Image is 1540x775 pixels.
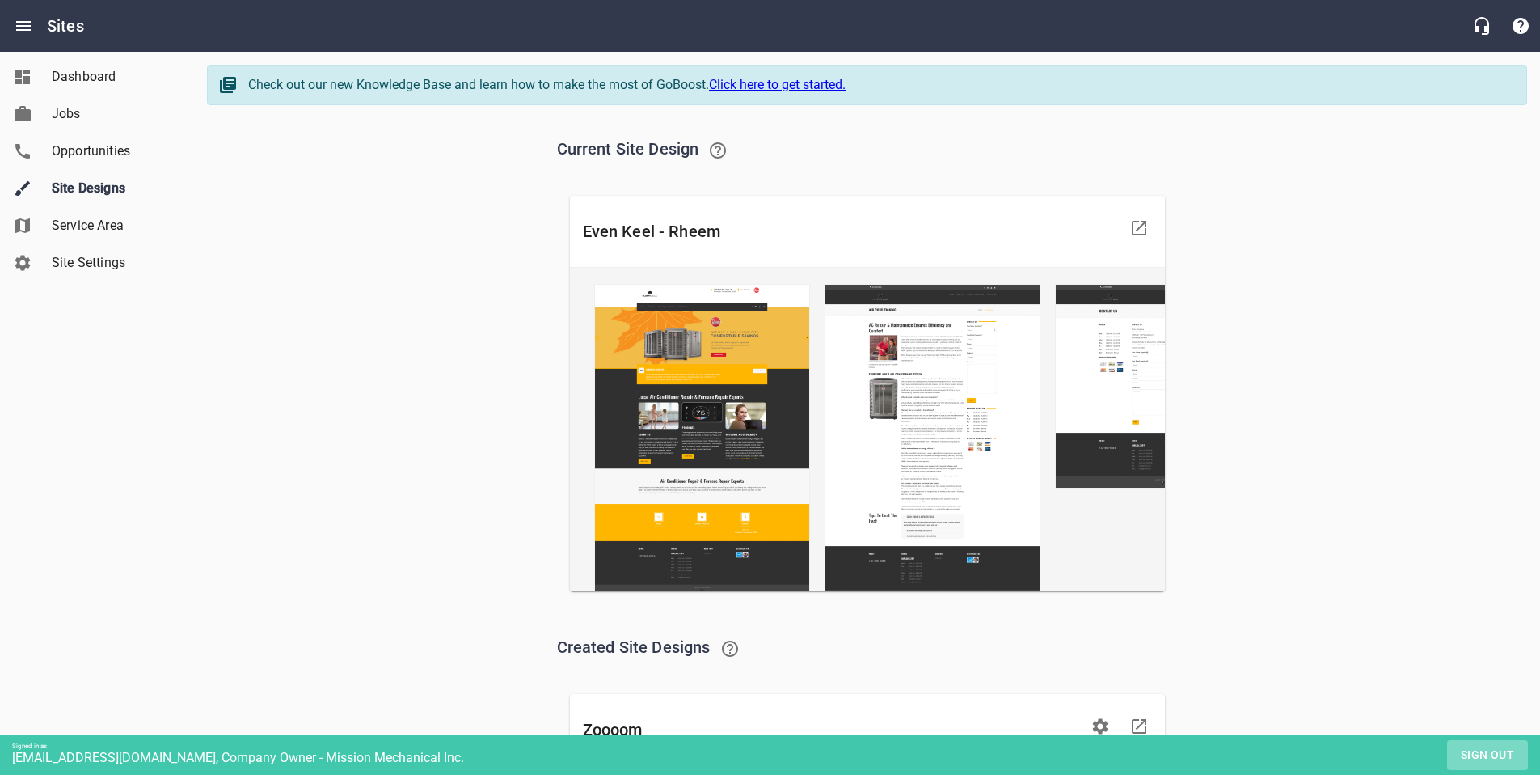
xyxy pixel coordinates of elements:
[52,179,175,198] span: Site Designs
[594,284,810,596] img: even-keel-rheem.png
[52,67,175,87] span: Dashboard
[12,743,1540,750] div: Signed in as
[1081,707,1120,746] button: Edit Site Settings
[248,75,1510,95] div: Check out our new Knowledge Base and learn how to make the most of GoBoost.
[698,131,737,170] a: Learn about our recommended Site updates
[52,104,175,124] span: Jobs
[709,77,846,92] a: Click here to get started.
[1055,284,1271,489] img: even-keel-rheem-contact-us.png
[1447,740,1528,770] button: Sign out
[583,218,1120,244] h6: Even Keel - Rheem
[52,142,175,161] span: Opportunities
[1454,745,1521,765] span: Sign out
[1120,209,1158,248] a: Visit Site
[12,750,1540,765] div: [EMAIL_ADDRESS][DOMAIN_NAME], Company Owner - Mission Mechanical Inc.
[557,131,1178,170] h6: Current Site Design
[583,717,1081,743] h6: Zoooom
[711,629,749,668] a: Learn about switching Site Designs
[1462,6,1501,45] button: Live Chat
[1120,707,1158,746] a: Visit Site
[1501,6,1540,45] button: Support Portal
[825,284,1040,602] img: even-keel-rheem-air-conditioning.png
[52,253,175,273] span: Site Settings
[47,13,84,39] h6: Sites
[4,6,43,45] button: Open drawer
[52,216,175,235] span: Service Area
[557,629,1178,668] h6: Created Site Designs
